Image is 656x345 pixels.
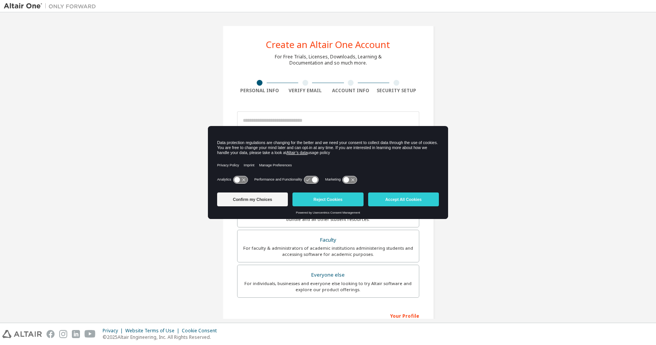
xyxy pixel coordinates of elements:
[59,330,67,338] img: instagram.svg
[47,330,55,338] img: facebook.svg
[374,88,419,94] div: Security Setup
[103,328,125,334] div: Privacy
[242,280,414,293] div: For individuals, businesses and everyone else looking to try Altair software and explore our prod...
[237,309,419,322] div: Your Profile
[72,330,80,338] img: linkedin.svg
[85,330,96,338] img: youtube.svg
[242,235,414,245] div: Faculty
[4,2,100,10] img: Altair One
[328,88,374,94] div: Account Info
[282,88,328,94] div: Verify Email
[182,328,221,334] div: Cookie Consent
[237,88,283,94] div: Personal Info
[266,40,390,49] div: Create an Altair One Account
[103,334,221,340] p: © 2025 Altair Engineering, Inc. All Rights Reserved.
[125,328,182,334] div: Website Terms of Use
[242,270,414,280] div: Everyone else
[2,330,42,338] img: altair_logo.svg
[242,245,414,257] div: For faculty & administrators of academic institutions administering students and accessing softwa...
[275,54,382,66] div: For Free Trials, Licenses, Downloads, Learning & Documentation and so much more.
